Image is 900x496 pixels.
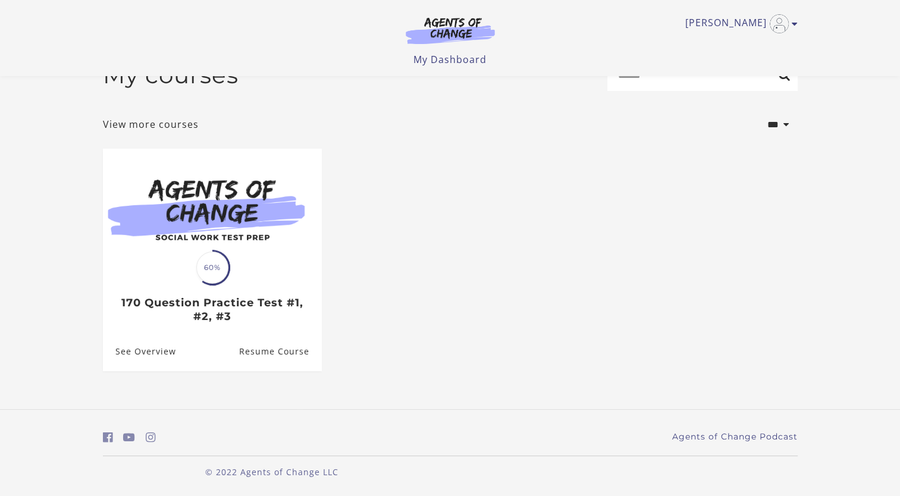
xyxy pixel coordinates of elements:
h3: 170 Question Practice Test #1, #2, #3 [115,296,309,323]
i: https://www.youtube.com/c/AgentsofChangeTestPrepbyMeaganMitchell (Open in a new window) [123,432,135,443]
a: https://www.youtube.com/c/AgentsofChangeTestPrepbyMeaganMitchell (Open in a new window) [123,429,135,446]
a: View more courses [103,117,199,131]
a: 170 Question Practice Test #1, #2, #3: See Overview [103,332,176,371]
a: https://www.facebook.com/groups/aswbtestprep (Open in a new window) [103,429,113,446]
i: https://www.instagram.com/agentsofchangeprep/ (Open in a new window) [146,432,156,443]
a: Toggle menu [685,14,792,33]
span: 60% [196,252,228,284]
img: Agents of Change Logo [393,17,507,44]
a: 170 Question Practice Test #1, #2, #3: Resume Course [239,332,321,371]
i: https://www.facebook.com/groups/aswbtestprep (Open in a new window) [103,432,113,443]
p: © 2022 Agents of Change LLC [103,466,441,478]
h2: My courses [103,61,239,89]
a: My Dashboard [413,53,487,66]
a: https://www.instagram.com/agentsofchangeprep/ (Open in a new window) [146,429,156,446]
a: Agents of Change Podcast [672,431,798,443]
